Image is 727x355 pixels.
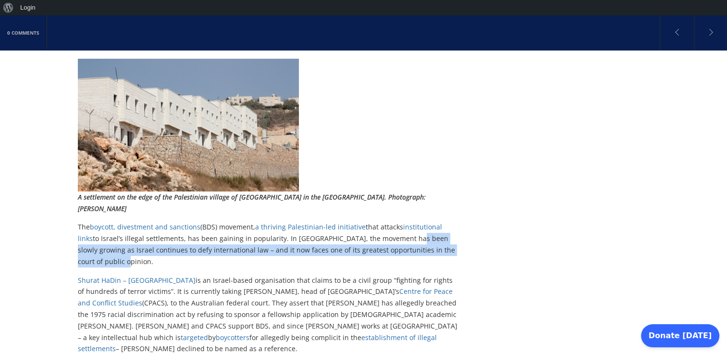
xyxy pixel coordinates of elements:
p: The (BDS) movement, that attacks to Israel’s illegal settlements, has been gaining in popularity.... [78,221,459,267]
p: is an Israel-based organisation that claims to be a civil group “fighting for rights of hundreds ... [78,275,459,355]
a: Shurat HaDin – [GEOGRAPHIC_DATA] [78,276,196,285]
a: boycott, divestment and sanctions [90,222,200,231]
img: settlement [78,59,299,191]
a: targeted [181,333,208,342]
em: A settlement on the edge of the Palestinian village of [GEOGRAPHIC_DATA] in the [GEOGRAPHIC_DATA]... [78,192,426,213]
a: boycotters [216,333,249,342]
a: a thriving Palestinian-led initiative [255,222,366,231]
